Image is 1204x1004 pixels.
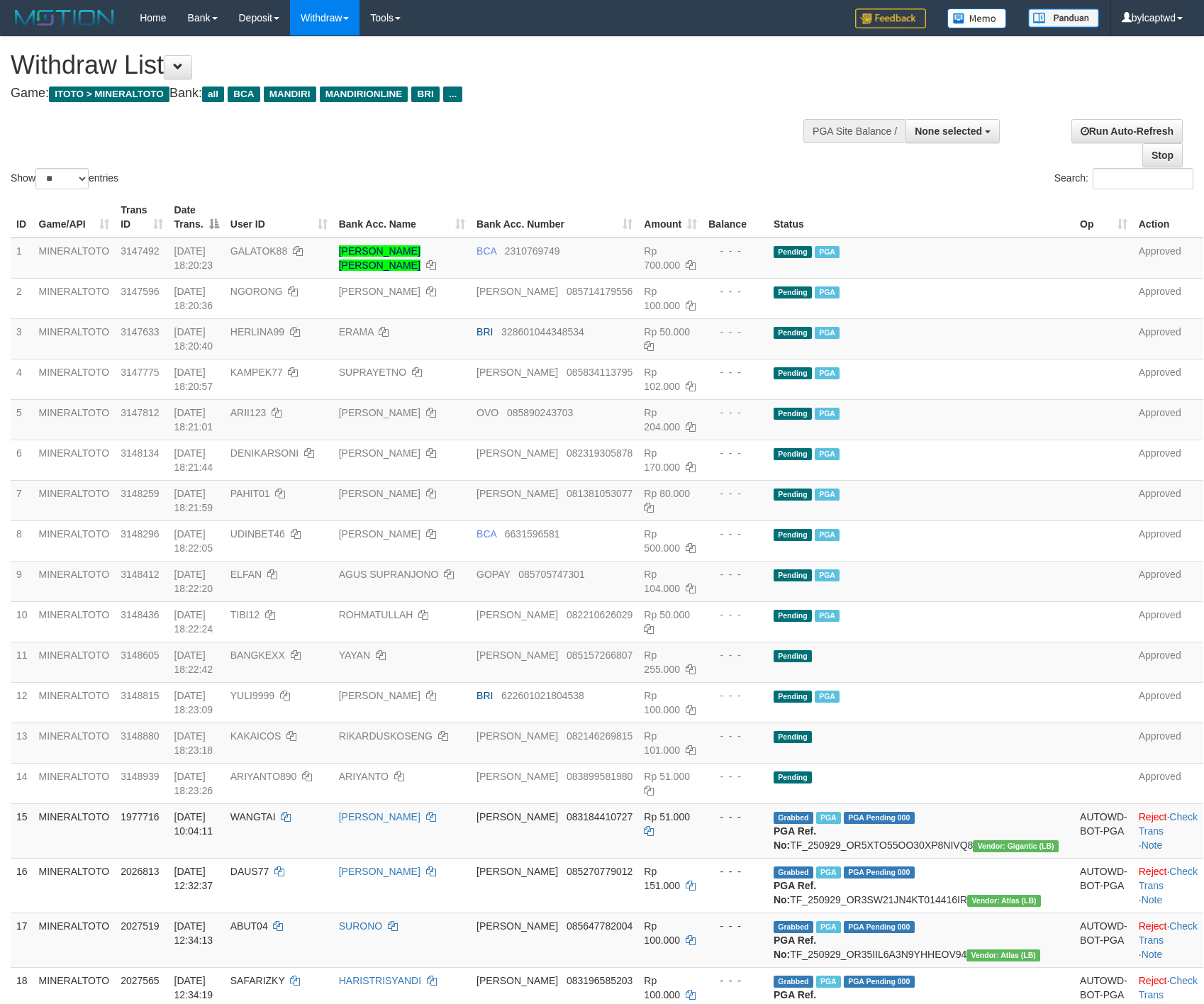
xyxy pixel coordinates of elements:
td: 2 [11,278,33,318]
img: Button%20Memo.svg [947,9,1007,28]
span: Pending [774,731,812,743]
span: 3147775 [121,367,160,378]
span: 3148939 [121,771,160,782]
td: MINERALTOTO [33,318,116,359]
div: - - - [708,688,762,703]
span: DAUS77 [230,866,269,877]
a: Reject [1139,811,1167,822]
span: ITOTO > MINERALTOTO [49,87,169,102]
span: Rp 100.000 [644,975,680,1000]
td: MINERALTOTO [33,723,116,763]
td: · · [1133,858,1203,913]
div: - - - [708,810,762,824]
button: None selected [905,119,1000,143]
td: MINERALTOTO [33,913,116,967]
span: 2027565 [121,975,160,986]
span: [PERSON_NAME] [476,609,558,620]
span: BANGKEXX [230,649,285,661]
a: [PERSON_NAME] [PERSON_NAME] [339,245,420,271]
td: AUTOWD-BOT-PGA [1074,803,1133,858]
td: MINERALTOTO [33,682,116,723]
span: [DATE] 18:20:36 [174,286,213,311]
td: MINERALTOTO [33,440,116,480]
td: MINERALTOTO [33,359,116,399]
a: YAYAN [339,649,370,661]
span: OVO [476,407,498,418]
a: Reject [1139,866,1167,877]
a: AGUS SUPRANJONO [339,569,439,580]
td: MINERALTOTO [33,763,116,803]
span: Rp 50.000 [644,609,690,620]
span: [PERSON_NAME] [476,866,558,877]
span: Rp 80.000 [644,488,690,499]
td: TF_250929_OR5XTO55OO30XP8NIVQ8 [768,803,1074,858]
span: UDINBET46 [230,528,285,540]
td: Approved [1133,238,1203,279]
span: None selected [915,125,982,137]
span: [DATE] 18:20:40 [174,326,213,352]
span: Vendor URL: https://dashboard.q2checkout.com/secure [966,949,1040,961]
span: [DATE] 18:21:44 [174,447,213,473]
span: GALATOK88 [230,245,287,257]
span: 3147596 [121,286,160,297]
span: KAKAICOS [230,730,282,742]
select: Showentries [35,168,89,189]
span: Copy 085890243703 to clipboard [507,407,573,418]
span: PAHIT01 [230,488,270,499]
span: Rp 101.000 [644,730,680,756]
span: Copy 085705747301 to clipboard [518,569,584,580]
span: Marked by bylanggota2 [815,286,840,299]
td: Approved [1133,440,1203,480]
td: MINERALTOTO [33,642,116,682]
b: PGA Ref. No: [774,880,816,905]
div: - - - [708,567,762,581]
a: SURONO [339,920,382,932]
span: Marked by bylanggota2 [815,569,840,581]
span: YULI9999 [230,690,274,701]
span: Pending [774,246,812,258]
div: - - - [708,729,762,743]
span: [DATE] 18:23:26 [174,771,213,796]
span: PGA Pending [844,812,915,824]
td: MINERALTOTO [33,858,116,913]
div: - - - [708,769,762,783]
span: Rp 100.000 [644,920,680,946]
td: 13 [11,723,33,763]
td: 10 [11,601,33,642]
span: ABUT04 [230,920,268,932]
div: - - - [708,527,762,541]
span: [DATE] 18:23:09 [174,690,213,715]
h1: Withdraw List [11,51,788,79]
span: Rp 700.000 [644,245,680,271]
th: User ID: activate to sort column ascending [225,197,333,238]
th: Balance [703,197,768,238]
span: Copy 622601021804538 to clipboard [501,690,584,701]
a: RIKARDUSKOSENG [339,730,433,742]
span: all [202,87,224,102]
span: Grabbed [774,921,813,933]
span: 3148412 [121,569,160,580]
td: Approved [1133,561,1203,601]
span: ARIYANTO890 [230,771,297,782]
td: Approved [1133,520,1203,561]
td: 6 [11,440,33,480]
span: Vendor URL: https://dashboard.q2checkout.com/secure [973,840,1059,852]
span: [DATE] 18:22:42 [174,649,213,675]
span: 3147812 [121,407,160,418]
td: 1 [11,238,33,279]
a: Check Trans [1139,920,1198,946]
a: Run Auto-Refresh [1071,119,1183,143]
td: 15 [11,803,33,858]
a: Note [1142,894,1163,905]
a: Check Trans [1139,975,1198,1000]
div: - - - [708,486,762,501]
a: [PERSON_NAME] [339,811,420,822]
a: Check Trans [1139,811,1198,837]
span: 3148134 [121,447,160,459]
span: DENIKARSONI [230,447,299,459]
span: Grabbed [774,866,813,878]
span: BCA [476,528,496,540]
span: Marked by bylanggota2 [815,489,840,501]
span: BRI [411,87,439,102]
th: Amount: activate to sort column ascending [638,197,703,238]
